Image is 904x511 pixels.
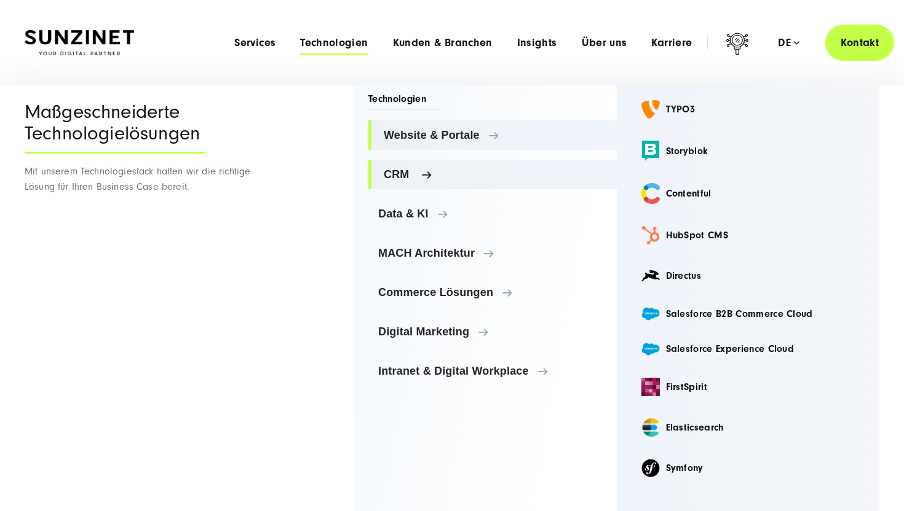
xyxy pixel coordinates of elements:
div: de [778,37,799,49]
span: CRM [384,168,607,181]
img: SUNZINET Full Service Digital Agentur [25,30,134,56]
span: Data & KI [378,208,607,220]
p: Mit unserem Technologiestack halten wir die richtige Lösung für Ihren Business Case bereit. [25,164,255,195]
span: Digital Marketing [378,326,607,338]
a: Website & Portale [368,120,617,150]
a: HubSpot CMS [632,217,865,253]
a: Intranet & Digital Workplace [368,356,617,386]
a: MACH Architektur [368,238,617,268]
a: TYPO3 [632,92,865,127]
a: Commerce Lösungen [368,278,617,307]
span: Website & Portale [384,129,607,141]
a: Directus [632,258,865,294]
a: Digital Marketing [368,317,617,346]
span: Technologien [368,92,441,110]
a: CRM [368,160,617,189]
a: Über uns [582,37,627,49]
a: Symfony [632,450,865,486]
span: Commerce Lösungen [378,286,607,298]
a: Kontakt [825,25,894,61]
a: Kunden & Branchen [393,37,493,49]
a: Data & KI [368,199,617,228]
a: Contentful [632,174,865,213]
a: Insights [517,37,557,49]
div: Maßgeschneiderte Technologielösungen [25,101,205,154]
a: Elasticsearch [632,410,865,445]
a: Storyblok [632,132,865,170]
span: Intranet & Digital Workplace [378,365,607,377]
a: Salesforce B2B Commerce Cloud [632,298,865,329]
a: Salesforce Experience Cloud [632,334,865,364]
span: MACH Architektur [378,247,607,259]
a: Services [234,37,276,49]
a: Karriere [651,37,692,49]
a: FirstSpirit [632,369,865,405]
a: Technologien [300,37,368,49]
